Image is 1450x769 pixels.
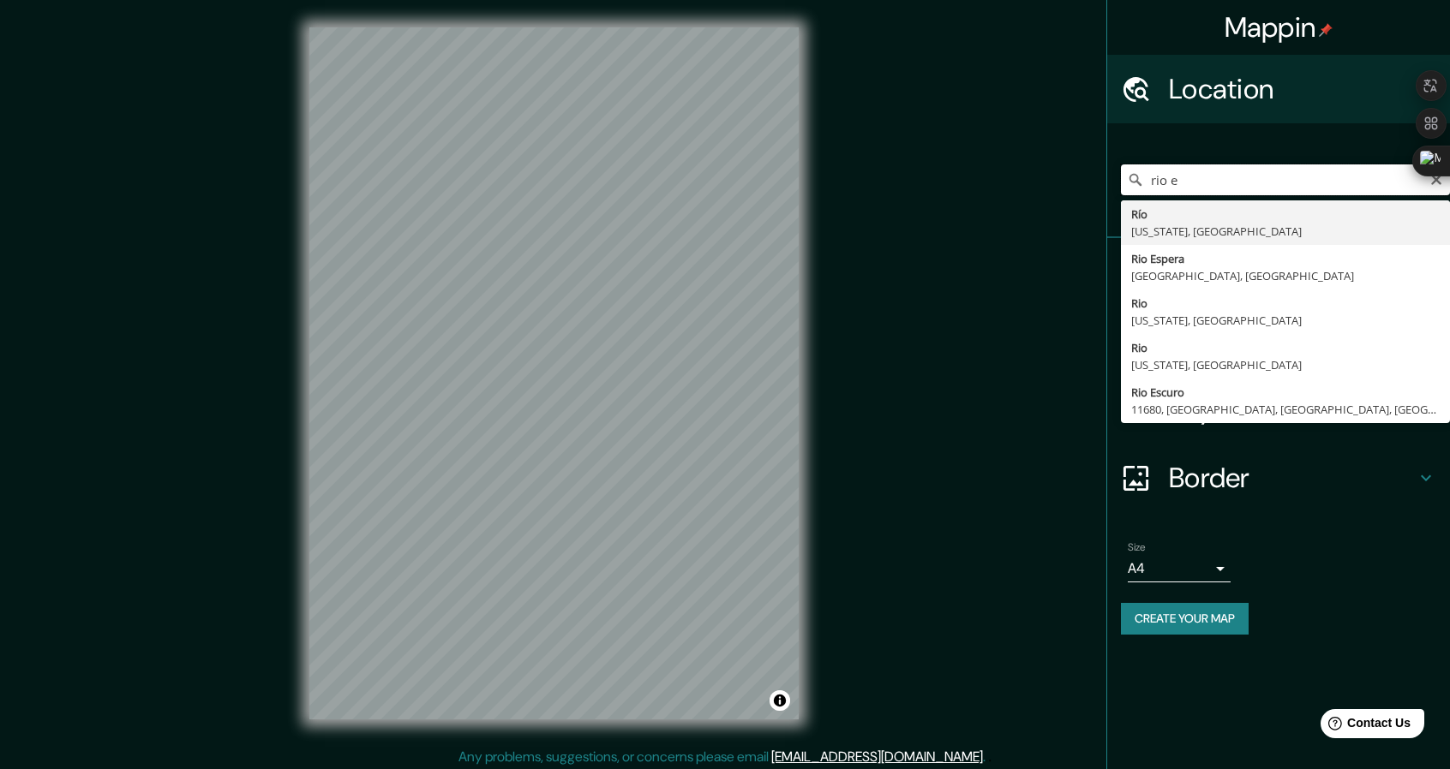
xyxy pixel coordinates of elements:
h4: Location [1169,72,1416,106]
div: 11680, [GEOGRAPHIC_DATA], [GEOGRAPHIC_DATA], [GEOGRAPHIC_DATA] [1131,401,1440,418]
label: Size [1128,540,1146,555]
div: Location [1107,55,1450,123]
button: Create your map [1121,603,1249,635]
h4: Mappin [1225,10,1333,45]
div: . [986,747,988,767]
div: [US_STATE], [GEOGRAPHIC_DATA] [1131,312,1440,329]
div: Rio [1131,339,1440,356]
h4: Layout [1169,392,1416,426]
div: A4 [1128,555,1231,582]
a: [EMAIL_ADDRESS][DOMAIN_NAME] [771,748,983,766]
div: Río [1131,206,1440,223]
iframe: Help widget launcher [1297,702,1431,750]
div: Style [1107,307,1450,375]
div: [US_STATE], [GEOGRAPHIC_DATA] [1131,223,1440,240]
input: Pick your city or area [1121,164,1450,195]
div: . [988,747,992,767]
div: Layout [1107,375,1450,444]
div: Rio [1131,295,1440,312]
img: pin-icon.png [1319,23,1333,37]
p: Any problems, suggestions, or concerns please email . [458,747,986,767]
div: [US_STATE], [GEOGRAPHIC_DATA] [1131,356,1440,373]
div: Rio Escuro [1131,384,1440,401]
h4: Border [1169,461,1416,495]
div: [GEOGRAPHIC_DATA], [GEOGRAPHIC_DATA] [1131,267,1440,284]
button: Clear [1429,170,1443,187]
div: Pins [1107,238,1450,307]
div: Rio Espera [1131,250,1440,267]
button: Toggle attribution [770,690,790,711]
div: Border [1107,444,1450,512]
canvas: Map [309,27,799,719]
